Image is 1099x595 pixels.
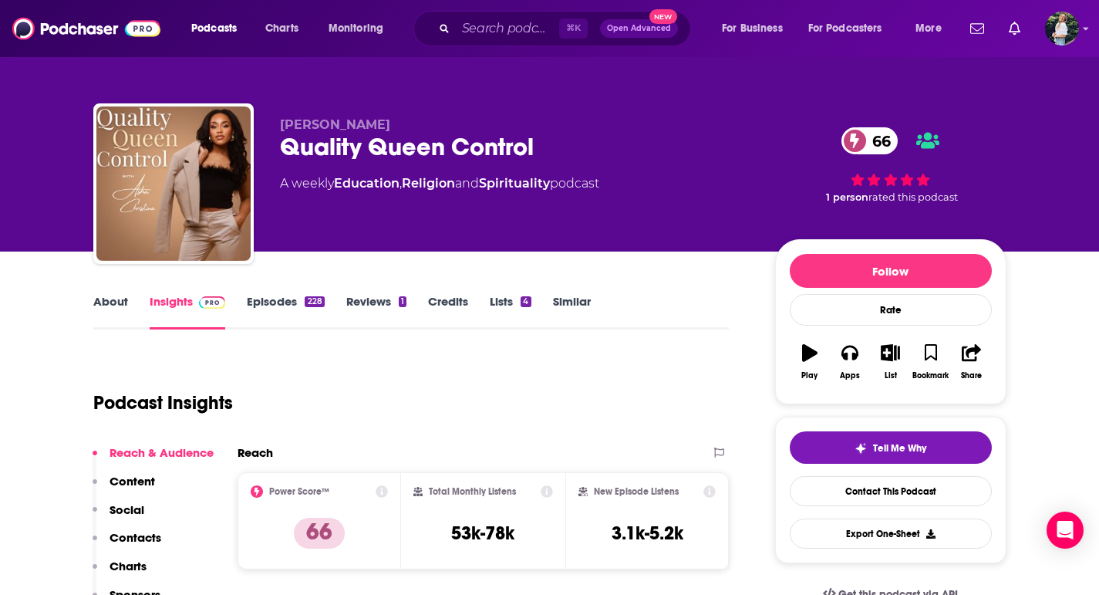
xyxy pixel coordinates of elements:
[428,294,468,330] a: Credits
[1045,12,1079,46] img: User Profile
[1045,12,1079,46] span: Logged in as ginny24232
[191,18,237,39] span: Podcasts
[855,442,867,455] img: tell me why sparkle
[269,486,329,497] h2: Power Score™
[265,18,298,39] span: Charts
[329,18,383,39] span: Monitoring
[559,19,588,39] span: ⌘ K
[553,294,591,330] a: Similar
[255,16,308,41] a: Charts
[455,176,479,191] span: and
[110,559,147,573] p: Charts
[912,371,949,380] div: Bookmark
[521,296,531,307] div: 4
[93,294,128,330] a: About
[93,559,147,587] button: Charts
[711,16,802,41] button: open menu
[305,296,324,307] div: 228
[93,391,233,414] h1: Podcast Insights
[790,519,992,549] button: Export One-Sheet
[93,445,214,474] button: Reach & Audience
[905,16,961,41] button: open menu
[110,474,155,489] p: Content
[1003,15,1027,42] a: Show notifications dropdown
[1045,12,1079,46] button: Show profile menu
[429,486,516,497] h2: Total Monthly Listens
[318,16,403,41] button: open menu
[873,442,926,455] span: Tell Me Why
[915,18,942,39] span: More
[798,16,905,41] button: open menu
[280,117,390,132] span: [PERSON_NAME]
[808,18,882,39] span: For Podcasters
[790,476,992,506] a: Contact This Podcast
[790,431,992,464] button: tell me why sparkleTell Me Why
[238,445,273,460] h2: Reach
[93,530,161,559] button: Contacts
[594,486,679,497] h2: New Episode Listens
[110,530,161,545] p: Contacts
[607,25,671,32] span: Open Advanced
[790,294,992,326] div: Rate
[110,502,144,517] p: Social
[399,296,406,307] div: 1
[841,127,898,154] a: 66
[790,334,830,390] button: Play
[294,518,345,549] p: 66
[600,19,678,38] button: Open AdvancedNew
[868,191,958,203] span: rated this podcast
[961,371,982,380] div: Share
[451,522,514,545] h3: 53k-78k
[110,445,214,460] p: Reach & Audience
[428,11,706,46] div: Search podcasts, credits, & more...
[479,176,550,191] a: Spirituality
[649,9,677,24] span: New
[402,176,455,191] a: Religion
[150,294,226,330] a: InsightsPodchaser Pro
[93,502,144,531] button: Social
[826,191,868,203] span: 1 person
[911,334,951,390] button: Bookmark
[93,474,155,502] button: Content
[247,294,324,330] a: Episodes228
[346,294,406,330] a: Reviews1
[775,117,1006,213] div: 66 1 personrated this podcast
[830,334,870,390] button: Apps
[96,106,251,261] img: Quality Queen Control
[857,127,898,154] span: 66
[456,16,559,41] input: Search podcasts, credits, & more...
[885,371,897,380] div: List
[870,334,910,390] button: List
[612,522,683,545] h3: 3.1k-5.2k
[840,371,860,380] div: Apps
[964,15,990,42] a: Show notifications dropdown
[399,176,402,191] span: ,
[801,371,818,380] div: Play
[280,174,599,193] div: A weekly podcast
[199,296,226,309] img: Podchaser Pro
[722,18,783,39] span: For Business
[1047,512,1084,549] div: Open Intercom Messenger
[334,176,399,191] a: Education
[790,254,992,288] button: Follow
[490,294,531,330] a: Lists4
[180,16,257,41] button: open menu
[951,334,991,390] button: Share
[12,14,160,43] img: Podchaser - Follow, Share and Rate Podcasts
